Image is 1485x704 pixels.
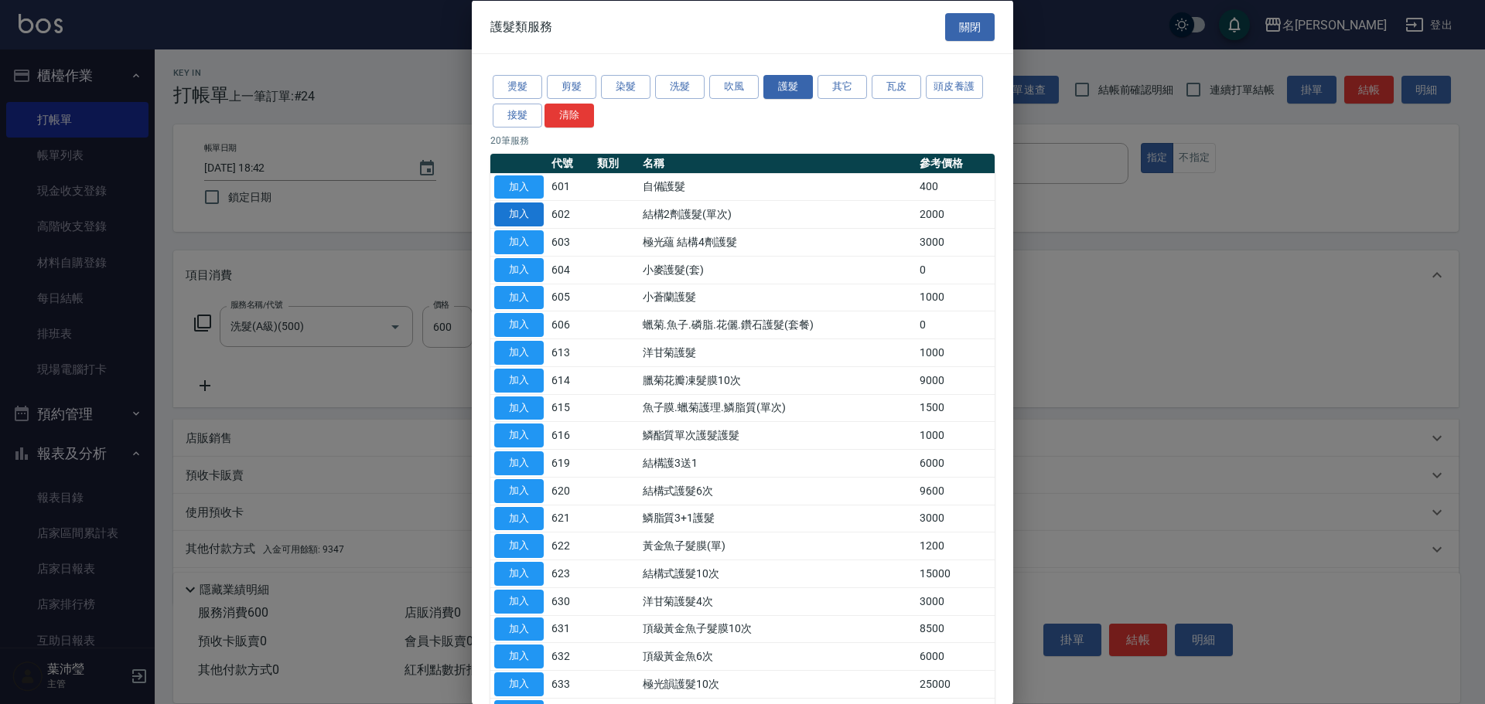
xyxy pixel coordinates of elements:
button: 加入 [494,175,544,199]
td: 3000 [916,228,995,256]
button: 接髮 [493,103,542,127]
button: 其它 [818,75,867,99]
td: 0 [916,311,995,338]
button: 加入 [494,589,544,613]
td: 621 [548,505,593,532]
th: 類別 [593,153,639,173]
td: 自備護髮 [639,173,916,201]
td: 小麥護髮(套) [639,256,916,284]
button: 燙髮 [493,75,542,99]
td: 極光韻護髮10次 [639,670,916,698]
td: 頂級黃金魚6次 [639,642,916,670]
button: 加入 [494,202,544,226]
button: 吹風 [709,75,759,99]
td: 1500 [916,394,995,422]
td: 小蒼蘭護髮 [639,284,916,311]
button: 加入 [494,478,544,502]
td: 6000 [916,642,995,670]
button: 加入 [494,423,544,447]
button: 加入 [494,562,544,586]
button: 加入 [494,313,544,337]
td: 615 [548,394,593,422]
td: 632 [548,642,593,670]
p: 20 筆服務 [490,133,995,147]
button: 加入 [494,672,544,696]
td: 616 [548,421,593,449]
td: 蠟菊.魚子.磷脂.花儷.鑽石護髮(套餐) [639,311,916,338]
button: 瓦皮 [872,75,921,99]
td: 1200 [916,532,995,559]
td: 613 [548,338,593,366]
th: 參考價格 [916,153,995,173]
td: 9600 [916,477,995,505]
button: 護髮 [763,75,813,99]
td: 1000 [916,338,995,366]
button: 加入 [494,368,544,392]
td: 3000 [916,587,995,615]
button: 加入 [494,257,544,281]
td: 25000 [916,670,995,698]
td: 619 [548,449,593,477]
button: 加入 [494,534,544,558]
td: 614 [548,366,593,394]
th: 代號 [548,153,593,173]
td: 605 [548,284,593,311]
td: 結構護3送1 [639,449,916,477]
td: 6000 [916,449,995,477]
td: 606 [548,311,593,338]
td: 633 [548,670,593,698]
td: 602 [548,200,593,228]
button: 加入 [494,285,544,309]
td: 洋甘菊護髮4次 [639,587,916,615]
td: 結構2劑護髮(單次) [639,200,916,228]
td: 620 [548,477,593,505]
td: 鱗脂質3+1護髮 [639,505,916,532]
td: 臘菊花瓣凍髮膜10次 [639,366,916,394]
td: 1000 [916,421,995,449]
button: 清除 [544,103,594,127]
td: 15000 [916,559,995,587]
td: 鱗酯質單次護髮護髮 [639,421,916,449]
button: 加入 [494,230,544,254]
button: 加入 [494,506,544,530]
button: 剪髮 [547,75,596,99]
button: 加入 [494,644,544,668]
td: 630 [548,587,593,615]
button: 洗髮 [655,75,705,99]
button: 染髮 [601,75,650,99]
td: 631 [548,615,593,643]
button: 加入 [494,617,544,641]
td: 604 [548,256,593,284]
td: 3000 [916,505,995,532]
td: 洋甘菊護髮 [639,338,916,366]
td: 9000 [916,366,995,394]
button: 加入 [494,341,544,365]
td: 601 [548,173,593,201]
span: 護髮類服務 [490,19,552,34]
td: 0 [916,256,995,284]
td: 400 [916,173,995,201]
td: 結構式護髮6次 [639,477,916,505]
td: 623 [548,559,593,587]
td: 魚子膜.蠟菊護理.鱗脂質(單次) [639,394,916,422]
th: 名稱 [639,153,916,173]
button: 加入 [494,396,544,420]
td: 8500 [916,615,995,643]
td: 黃金魚子髮膜(單) [639,532,916,559]
button: 頭皮養護 [926,75,983,99]
td: 頂級黃金魚子髮膜10次 [639,615,916,643]
td: 603 [548,228,593,256]
button: 加入 [494,451,544,475]
td: 1000 [916,284,995,311]
button: 關閉 [945,12,995,41]
td: 極光蘊 結構4劑護髮 [639,228,916,256]
td: 結構式護髮10次 [639,559,916,587]
td: 622 [548,532,593,559]
td: 2000 [916,200,995,228]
